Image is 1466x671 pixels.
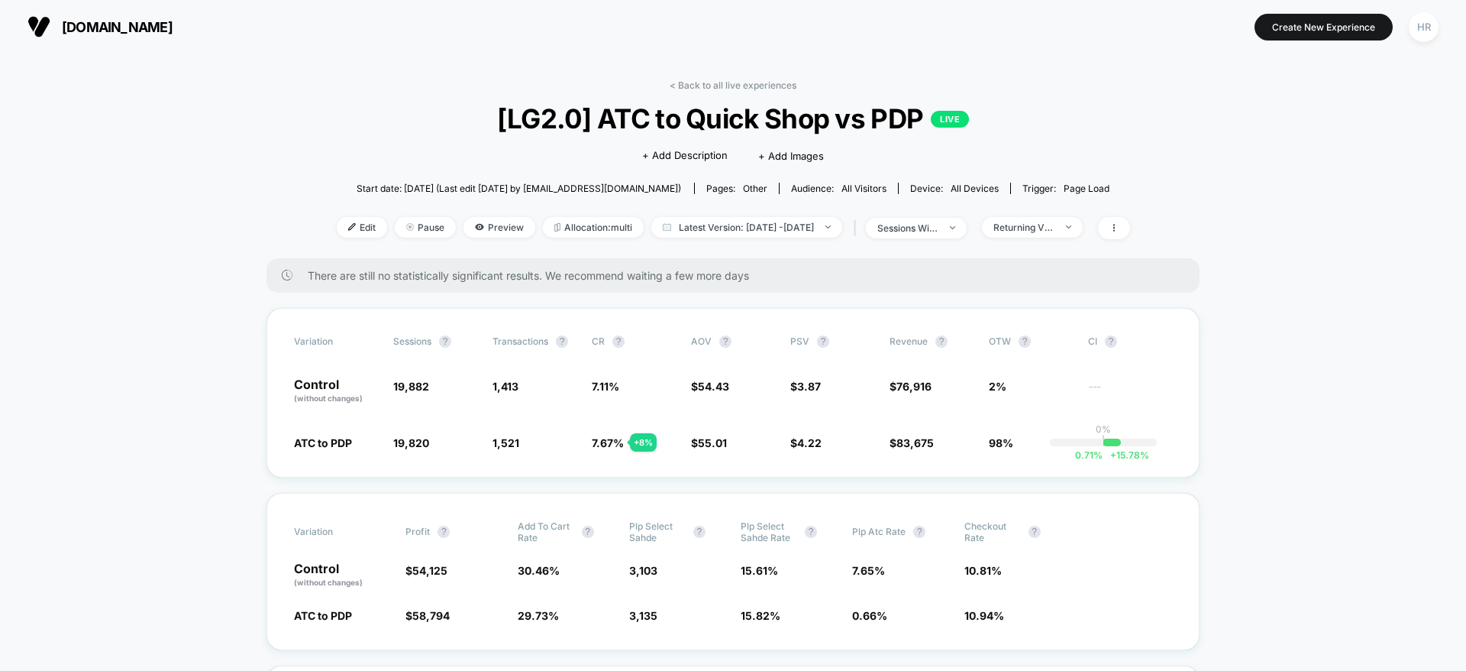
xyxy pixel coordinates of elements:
[294,335,378,348] span: Variation
[805,526,817,538] button: ?
[612,335,625,348] button: ?
[393,436,429,449] span: 19,820
[852,609,887,622] span: 0.66 %
[412,564,447,577] span: 54,125
[592,335,605,347] span: CR
[1088,382,1172,404] span: ---
[308,269,1169,282] span: There are still no statistically significant results. We recommend waiting a few more days
[691,335,712,347] span: AOV
[492,436,519,449] span: 1,521
[1254,14,1393,41] button: Create New Experience
[518,609,559,622] span: 29.73 %
[743,183,767,194] span: other
[405,526,430,537] span: Profit
[896,380,932,393] span: 76,916
[337,217,387,238] span: Edit
[693,526,706,538] button: ?
[1066,225,1071,229] img: end
[790,380,821,393] span: $
[592,380,619,393] span: 7.11 %
[438,526,450,538] button: ?
[852,526,906,537] span: Plp Atc Rate
[294,436,352,449] span: ATC to PDP
[294,520,378,543] span: Variation
[1088,335,1172,348] span: CI
[1404,11,1443,43] button: HR
[964,520,1021,543] span: Checkout Rate
[989,436,1013,449] span: 98%
[405,609,450,622] span: $
[931,111,969,128] p: LIVE
[518,564,560,577] span: 30.46 %
[797,380,821,393] span: 3.87
[412,609,450,622] span: 58,794
[691,380,729,393] span: $
[406,223,414,231] img: end
[1105,335,1117,348] button: ?
[348,223,356,231] img: edit
[964,609,1004,622] span: 10.94 %
[1102,435,1105,446] p: |
[518,520,574,543] span: Add To Cart Rate
[817,335,829,348] button: ?
[790,436,822,449] span: $
[642,148,728,164] span: + Add Description
[758,150,824,162] span: + Add Images
[395,217,456,238] span: Pause
[790,335,809,347] span: PSV
[935,335,948,348] button: ?
[993,222,1054,233] div: Returning Visitors
[592,436,624,449] span: 7.67 %
[651,217,842,238] span: Latest Version: [DATE] - [DATE]
[698,436,727,449] span: 55.01
[706,183,767,194] div: Pages:
[294,378,378,404] p: Control
[719,335,731,348] button: ?
[1110,449,1116,461] span: +
[630,433,657,452] div: + 8 %
[294,609,352,622] span: ATC to PDP
[492,380,518,393] span: 1,413
[691,436,727,449] span: $
[357,183,681,194] span: Start date: [DATE] (Last edit [DATE] by [EMAIL_ADDRESS][DOMAIN_NAME])
[989,335,1073,348] span: OTW
[1028,526,1041,538] button: ?
[1103,449,1149,461] span: 15.78 %
[62,19,173,35] span: [DOMAIN_NAME]
[797,436,822,449] span: 4.22
[393,380,429,393] span: 19,882
[376,102,1090,135] span: [LG2.0] ATC to Quick Shop vs PDP
[629,564,657,577] span: 3,103
[1064,183,1109,194] span: Page Load
[294,578,363,587] span: (without changes)
[554,223,560,232] img: rebalance
[1096,423,1111,435] p: 0%
[825,225,831,229] img: end
[989,380,1006,393] span: 2%
[393,335,431,347] span: Sessions
[741,520,797,543] span: Plp Select Sahde Rate
[582,526,594,538] button: ?
[629,520,686,543] span: Plp Select Sahde
[629,609,657,622] span: 3,135
[492,335,548,347] span: Transactions
[791,183,886,194] div: Audience:
[950,226,955,229] img: end
[1075,449,1103,461] span: 0.71 %
[294,562,390,588] p: Control
[852,564,885,577] span: 7.65 %
[741,564,778,577] span: 15.61 %
[556,335,568,348] button: ?
[405,564,447,577] span: $
[898,183,1010,194] span: Device:
[890,380,932,393] span: $
[741,609,780,622] span: 15.82 %
[896,436,934,449] span: 83,675
[850,217,866,239] span: |
[543,217,644,238] span: Allocation: multi
[841,183,886,194] span: All Visitors
[1409,12,1439,42] div: HR
[1019,335,1031,348] button: ?
[877,222,938,234] div: sessions with impression
[663,223,671,231] img: calendar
